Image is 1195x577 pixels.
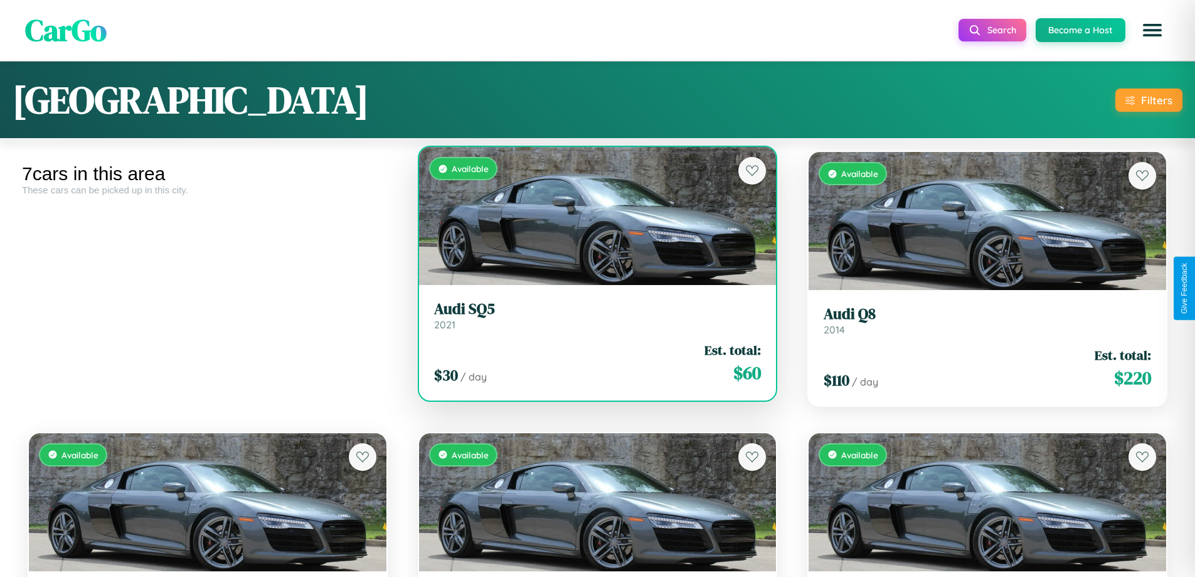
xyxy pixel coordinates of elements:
span: Available [841,450,878,460]
span: $ 60 [733,360,761,386]
a: Audi Q82014 [824,305,1151,336]
span: Available [452,163,489,174]
div: These cars can be picked up in this city. [22,185,393,195]
span: $ 30 [434,365,458,386]
span: Search [987,24,1016,36]
button: Filters [1115,89,1182,112]
h3: Audi Q8 [824,305,1151,323]
h1: [GEOGRAPHIC_DATA] [13,74,369,126]
h3: Audi SQ5 [434,300,762,318]
span: Est. total: [704,341,761,359]
span: Available [61,450,98,460]
div: Filters [1141,94,1172,107]
span: CarGo [25,9,107,51]
span: $ 110 [824,370,849,391]
span: / day [852,375,878,388]
span: / day [460,370,487,383]
span: Available [841,168,878,179]
button: Open menu [1135,13,1170,48]
span: 2014 [824,323,845,336]
span: 2021 [434,318,455,331]
span: Available [452,450,489,460]
a: Audi SQ52021 [434,300,762,331]
button: Search [959,19,1026,41]
div: Give Feedback [1180,263,1189,314]
span: $ 220 [1114,365,1151,391]
span: Est. total: [1095,346,1151,364]
button: Become a Host [1036,18,1125,42]
div: 7 cars in this area [22,163,393,185]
